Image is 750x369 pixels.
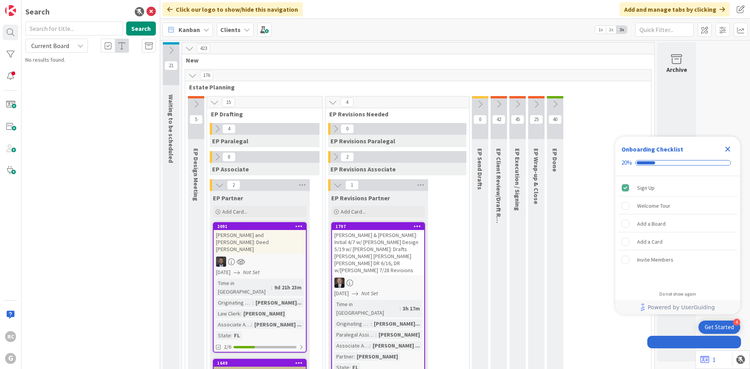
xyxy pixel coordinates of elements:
span: 1x [595,26,606,34]
div: FL [232,331,242,340]
div: Open Get Started checklist, remaining modules: 4 [698,321,740,334]
div: Paralegal Assigned [334,330,375,339]
div: [PERSON_NAME] ... [371,341,422,350]
div: [PERSON_NAME] [355,352,400,361]
img: JW [216,257,226,267]
div: 20% [621,159,632,166]
div: BG [332,278,424,288]
span: [DATE] [216,268,230,276]
div: Onboarding Checklist [621,144,683,154]
div: [PERSON_NAME]... [372,319,422,328]
div: RC [5,331,16,342]
div: 1797 [336,224,424,229]
div: [PERSON_NAME]... [254,298,304,307]
span: : [370,341,371,350]
span: 1 [345,180,359,190]
a: 2091[PERSON_NAME] and [PERSON_NAME]: Deed [PERSON_NAME]JW[DATE]Not SetTime in [GEOGRAPHIC_DATA]:9... [213,222,307,353]
div: Time in [GEOGRAPHIC_DATA] [216,279,271,296]
span: Powered by UserGuiding [648,303,715,312]
div: 9d 21h 23m [272,283,304,292]
div: Welcome Tour [637,201,670,210]
span: 8 [222,152,236,162]
i: Not Set [361,290,378,297]
span: 2/6 [224,343,231,351]
span: Estate Planning [189,83,641,91]
span: : [400,304,401,313]
div: 4 [733,319,740,326]
span: EP Design Meeting [192,148,200,201]
a: 1 [700,355,716,364]
span: 4 [222,124,236,134]
div: Checklist items [615,176,740,286]
span: : [354,352,355,361]
span: [DATE] [334,289,349,298]
div: 2091 [217,224,306,229]
span: 45 [511,115,524,124]
div: Search [25,6,50,18]
div: Add a Card [637,237,662,246]
span: EP Execution / Signing [514,148,521,211]
div: No results found. [25,56,156,64]
span: EP Revisions Paralegal [330,137,395,145]
span: EP Wrap-up & Close [532,148,540,204]
div: Sign Up [637,183,655,193]
div: Archive [666,65,687,74]
span: Add Card... [222,208,247,215]
span: 176 [200,71,213,80]
i: Not Set [243,269,260,276]
div: Associate Assigned [334,341,370,350]
div: [PERSON_NAME] ... [252,320,304,329]
div: Do not show again [659,291,696,297]
span: 2 [341,152,354,162]
div: Click our logo to show/hide this navigation [162,2,303,16]
div: Associate Assigned [216,320,251,329]
img: BG [334,278,345,288]
img: Visit kanbanzone.com [5,5,16,16]
div: Add and manage tabs by clicking [620,2,730,16]
div: State [216,331,231,340]
button: Search [126,21,156,36]
div: 2091 [214,223,306,230]
div: G [5,353,16,364]
span: EP Associate [212,165,249,173]
span: 5 [189,115,203,124]
div: [PERSON_NAME] [377,330,422,339]
div: 2091[PERSON_NAME] and [PERSON_NAME]: Deed [PERSON_NAME] [214,223,306,254]
span: EP Revisions Needed [329,110,459,118]
span: Current Board [31,42,69,50]
span: EP Drafting [211,110,312,118]
div: Invite Members [637,255,673,264]
span: 15 [222,98,235,107]
span: EP Partner [213,194,243,202]
div: JW [214,257,306,267]
div: Footer [615,300,740,314]
span: : [251,320,252,329]
div: Add a Board is incomplete. [618,215,737,232]
span: : [240,309,241,318]
a: Powered by UserGuiding [619,300,736,314]
input: Search for title... [25,21,123,36]
div: Add a Board [637,219,666,228]
div: 1797 [332,223,424,230]
div: Originating Attorney [334,319,371,328]
b: Clients [220,26,241,34]
span: New [186,56,645,64]
div: Get Started [705,323,734,331]
span: Add Card... [341,208,366,215]
span: 0 [473,115,487,124]
span: EP Done [551,148,559,172]
div: 1649 [217,360,306,366]
div: Checklist progress: 20% [621,159,734,166]
span: EP Revisions Partner [331,194,390,202]
span: 2 [227,180,240,190]
div: Partner [334,352,354,361]
span: EP Paralegal [212,137,248,145]
span: 2x [606,26,616,34]
div: Sign Up is complete. [618,179,737,196]
input: Quick Filter... [635,23,694,37]
span: Kanban [179,25,200,34]
span: 25 [530,115,543,124]
span: 423 [197,44,210,53]
span: EP Revisions Associate [330,165,396,173]
span: EP Send Drafts [476,148,484,190]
